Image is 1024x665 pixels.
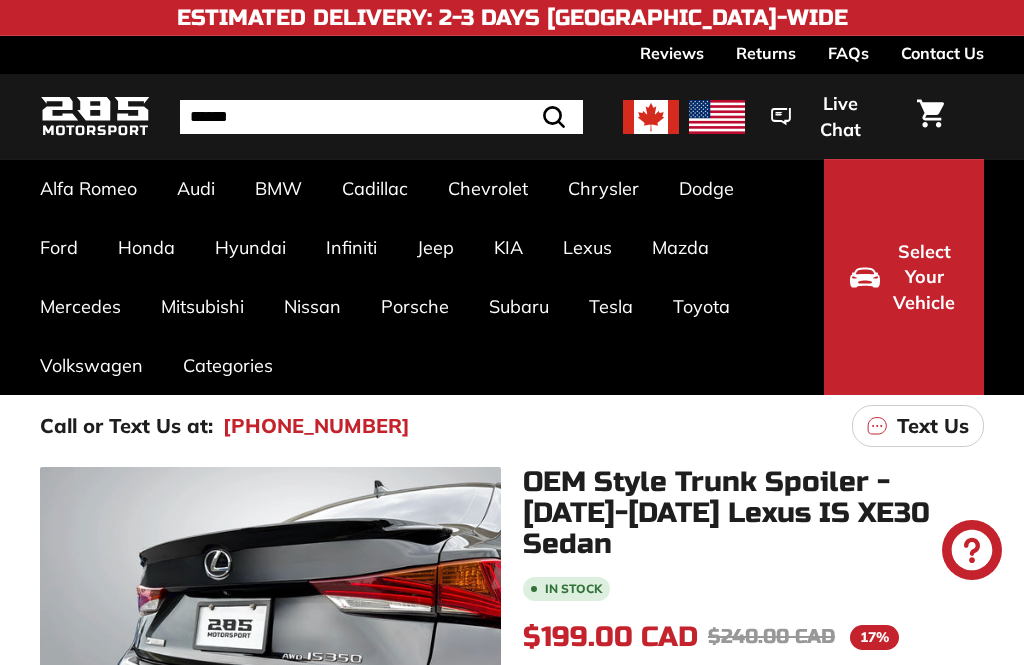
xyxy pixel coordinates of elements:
[545,583,602,595] b: In stock
[20,336,163,395] a: Volkswagen
[569,277,653,336] a: Tesla
[640,36,704,70] a: Reviews
[801,91,879,142] span: Live Chat
[828,36,869,70] a: FAQs
[20,277,141,336] a: Mercedes
[469,277,569,336] a: Subaru
[632,218,729,277] a: Mazda
[98,218,195,277] a: Honda
[897,411,969,441] p: Text Us
[163,336,293,395] a: Categories
[708,624,835,649] span: $240.00 CAD
[157,159,235,218] a: Audi
[322,159,428,218] a: Cadillac
[653,277,750,336] a: Toyota
[548,159,659,218] a: Chrysler
[180,100,583,134] input: Search
[428,159,548,218] a: Chevrolet
[523,467,984,559] h1: OEM Style Trunk Spoiler - [DATE]-[DATE] Lexus IS XE30 Sedan
[177,6,848,30] h4: Estimated Delivery: 2-3 Days [GEOGRAPHIC_DATA]-Wide
[745,79,905,154] button: Live Chat
[659,159,754,218] a: Dodge
[890,239,958,316] span: Select Your Vehicle
[20,159,157,218] a: Alfa Romeo
[40,411,213,441] p: Call or Text Us at:
[543,218,632,277] a: Lexus
[905,83,956,151] a: Cart
[523,620,698,654] span: $199.00 CAD
[850,625,899,650] span: 17%
[736,36,796,70] a: Returns
[195,218,306,277] a: Hyundai
[936,520,1008,585] inbox-online-store-chat: Shopify online store chat
[264,277,361,336] a: Nissan
[40,93,150,140] img: Logo_285_Motorsport_areodynamics_components
[824,159,984,395] button: Select Your Vehicle
[901,36,984,70] a: Contact Us
[223,411,410,441] a: [PHONE_NUMBER]
[397,218,474,277] a: Jeep
[361,277,469,336] a: Porsche
[235,159,322,218] a: BMW
[474,218,543,277] a: KIA
[20,218,98,277] a: Ford
[852,405,984,447] a: Text Us
[141,277,264,336] a: Mitsubishi
[306,218,397,277] a: Infiniti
